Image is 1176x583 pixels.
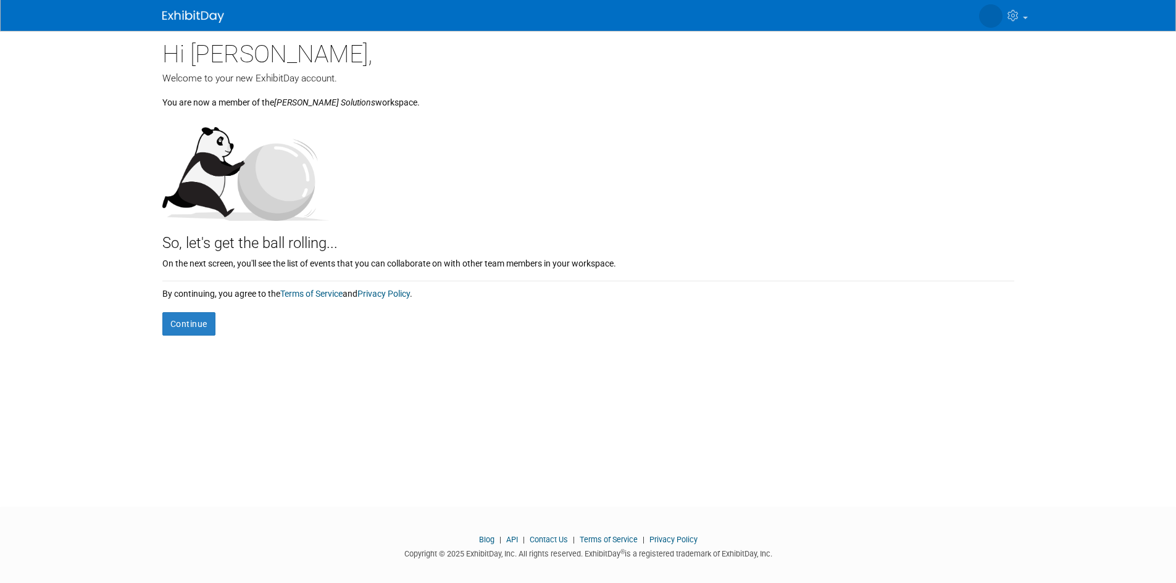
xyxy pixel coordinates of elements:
sup: ® [620,548,625,555]
span: | [640,535,648,544]
img: ExhibitDay [162,10,224,23]
a: Blog [479,535,494,544]
a: Terms of Service [280,289,343,299]
a: Privacy Policy [357,289,410,299]
button: Continue [162,312,215,336]
i: [PERSON_NAME] Solutions [274,97,375,107]
img: Melissa Decker [979,4,1003,28]
div: So, let's get the ball rolling... [162,221,1014,254]
div: Hi [PERSON_NAME], [162,31,1014,72]
span: | [496,535,504,544]
div: On the next screen, you'll see the list of events that you can collaborate on with other team mem... [162,254,1014,270]
img: Let's get the ball rolling [162,115,329,221]
a: API [506,535,518,544]
div: Welcome to your new ExhibitDay account. [162,72,1014,85]
a: Terms of Service [580,535,638,544]
a: Privacy Policy [649,535,698,544]
div: By continuing, you agree to the and . [162,281,1014,300]
a: Contact Us [530,535,568,544]
span: | [570,535,578,544]
span: | [520,535,528,544]
div: You are now a member of the workspace. [162,85,1014,109]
